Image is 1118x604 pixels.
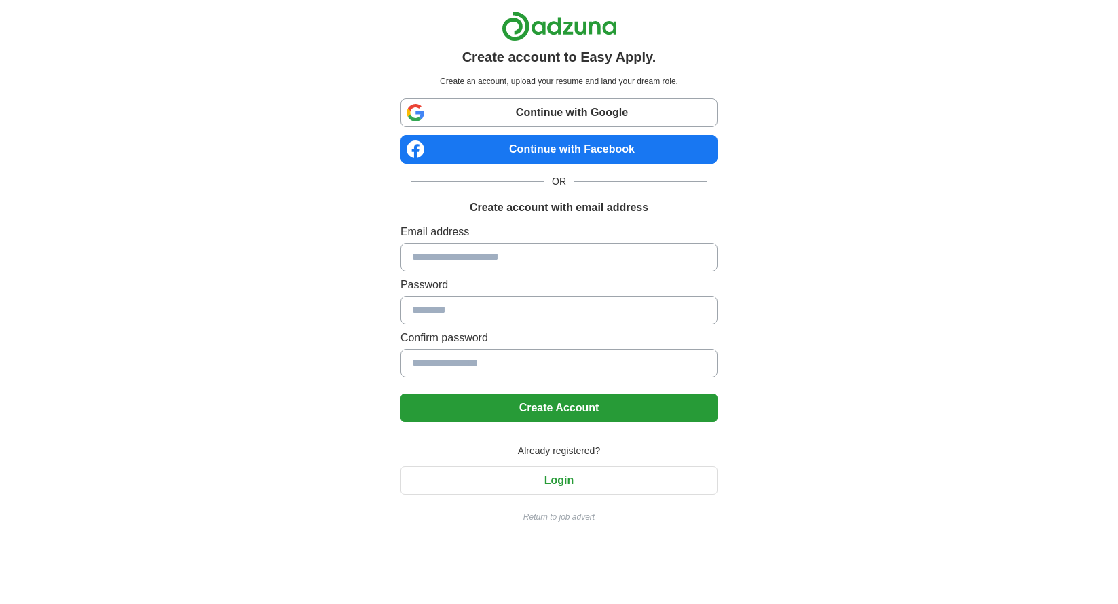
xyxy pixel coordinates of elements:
[400,330,718,346] label: Confirm password
[403,75,715,88] p: Create an account, upload your resume and land your dream role.
[400,135,718,164] a: Continue with Facebook
[510,444,608,458] span: Already registered?
[470,200,648,216] h1: Create account with email address
[400,474,718,486] a: Login
[502,11,617,41] img: Adzuna logo
[400,466,718,495] button: Login
[544,174,574,189] span: OR
[400,394,718,422] button: Create Account
[462,47,656,67] h1: Create account to Easy Apply.
[400,98,718,127] a: Continue with Google
[400,511,718,523] a: Return to job advert
[400,277,718,293] label: Password
[400,224,718,240] label: Email address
